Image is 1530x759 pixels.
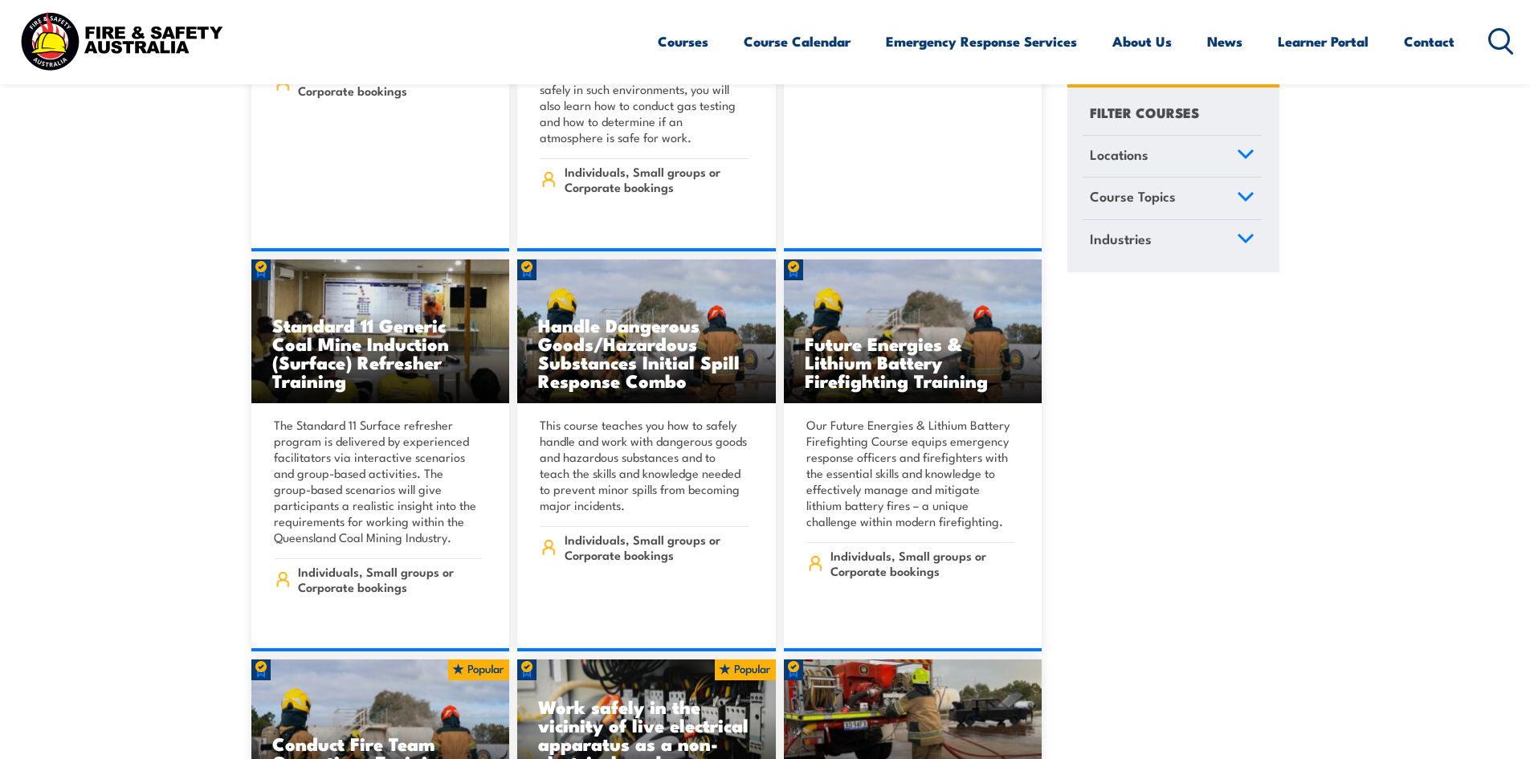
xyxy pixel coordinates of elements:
[565,532,749,562] span: Individuals, Small groups or Corporate bookings
[805,334,1022,390] h3: Future Energies & Lithium Battery Firefighting Training
[251,259,510,404] img: Standard 11 Generic Coal Mine Induction (Surface) TRAINING (1)
[1083,220,1262,262] a: Industries
[565,164,749,194] span: Individuals, Small groups or Corporate bookings
[1112,20,1172,63] a: About Us
[830,548,1014,578] span: Individuals, Small groups or Corporate bookings
[272,316,489,390] h3: Standard 11 Generic Coal Mine Induction (Surface) Refresher Training
[298,67,482,98] span: Individuals, Small groups or Corporate bookings
[806,417,1015,529] p: Our Future Energies & Lithium Battery Firefighting Course equips emergency response officers and ...
[784,259,1042,404] a: Future Energies & Lithium Battery Firefighting Training
[538,316,755,390] h3: Handle Dangerous Goods/Hazardous Substances Initial Spill Response Combo
[1090,228,1152,250] span: Industries
[517,259,776,404] img: Fire Team Operations
[517,259,776,404] a: Handle Dangerous Goods/Hazardous Substances Initial Spill Response Combo
[1278,20,1369,63] a: Learner Portal
[1090,144,1149,165] span: Locations
[540,417,749,513] p: This course teaches you how to safely handle and work with dangerous goods and hazardous substanc...
[658,20,708,63] a: Courses
[744,20,851,63] a: Course Calendar
[1090,186,1176,208] span: Course Topics
[1083,136,1262,178] a: Locations
[1404,20,1455,63] a: Contact
[274,417,483,545] p: The Standard 11 Surface refresher program is delivered by experienced facilitators via interactiv...
[1083,178,1262,220] a: Course Topics
[784,259,1042,404] img: Fire Team Operations
[251,259,510,404] a: Standard 11 Generic Coal Mine Induction (Surface) Refresher Training
[886,20,1077,63] a: Emergency Response Services
[1207,20,1242,63] a: News
[1090,101,1199,123] h4: FILTER COURSES
[298,564,482,594] span: Individuals, Small groups or Corporate bookings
